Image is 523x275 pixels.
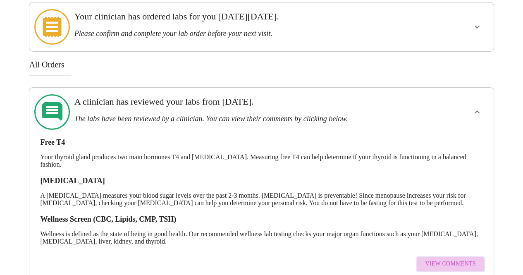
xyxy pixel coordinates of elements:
button: show more [467,102,487,122]
p: Wellness is defined as the state of being in good health. Our recommended wellness lab testing ch... [40,230,482,245]
h3: A clinician has reviewed your labs from [DATE]. [74,96,404,107]
h3: All Orders [29,60,494,69]
p: A [MEDICAL_DATA] measures your blood sugar levels over the past 2-3 months. [MEDICAL_DATA] is pre... [40,192,482,207]
h3: Free T4 [40,138,482,147]
h3: Please confirm and complete your lab order before your next visit. [74,29,404,38]
span: View Comments [425,259,475,269]
h3: [MEDICAL_DATA] [40,177,482,185]
h3: Your clinician has ordered labs for you [DATE][DATE]. [74,11,404,22]
p: Your thyroid gland produces two main hormones T4 and [MEDICAL_DATA]. Measuring free T4 can help d... [40,153,482,168]
h3: The labs have been reviewed by a clinician. You can view their comments by clicking below. [74,115,404,123]
button: View Comments [416,256,485,272]
h3: Wellness Screen (CBC, Lipids, CMP, TSH) [40,215,482,224]
button: show more [467,17,487,37]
